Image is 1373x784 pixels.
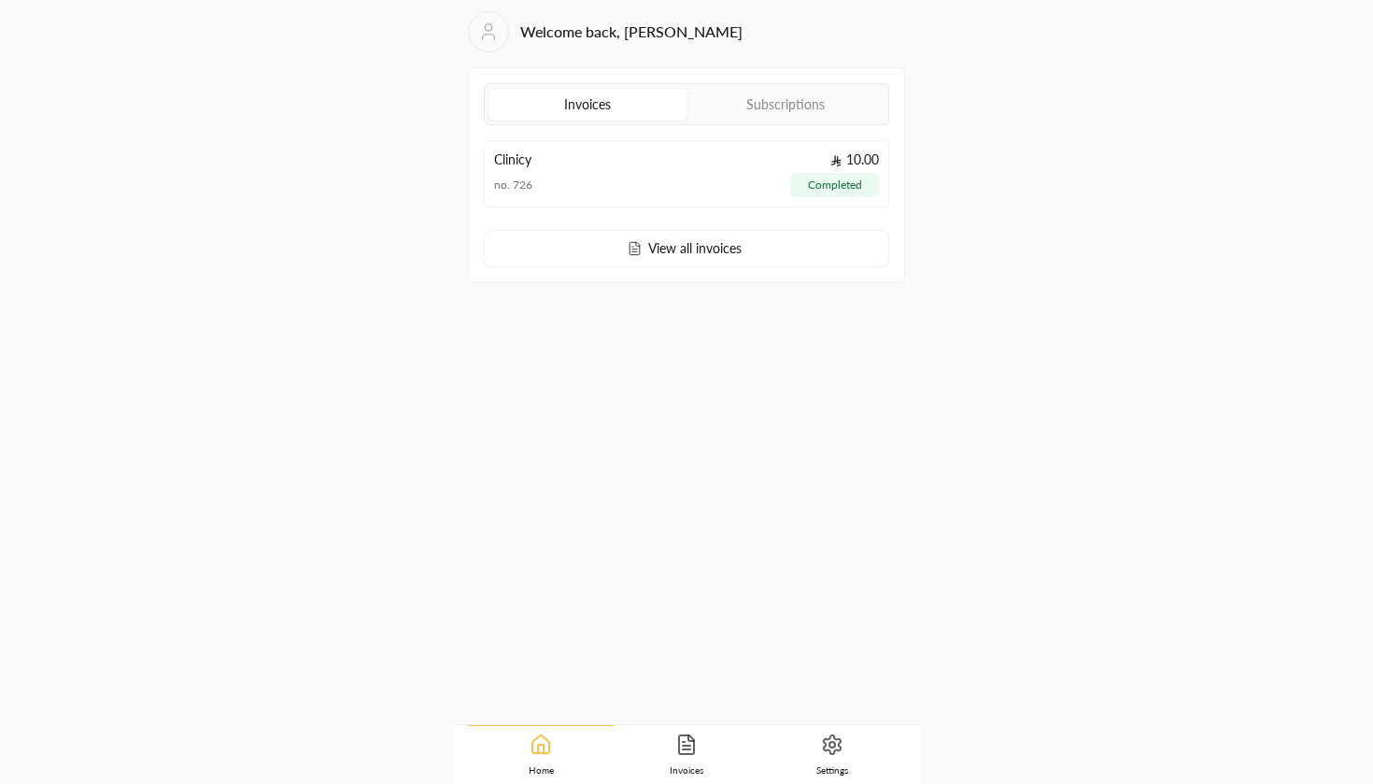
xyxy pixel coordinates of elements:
[687,89,885,120] a: Subscriptions
[488,88,687,121] a: Invoices
[670,763,703,777] span: Invoices
[484,230,889,267] a: View all invoices
[808,178,862,191] span: completed
[614,726,759,784] a: Invoices
[816,763,848,777] span: Settings
[529,763,554,777] span: Home
[494,178,532,192] span: no. 726
[648,239,742,258] p: View all invoices
[468,725,614,784] a: Home
[484,140,889,207] a: Clinicy 10.00 no. 726completed
[830,150,879,169] p: 10.00
[494,150,531,169] p: Clinicy
[759,726,905,784] a: Settings
[520,21,743,43] h2: Welcome back, [PERSON_NAME]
